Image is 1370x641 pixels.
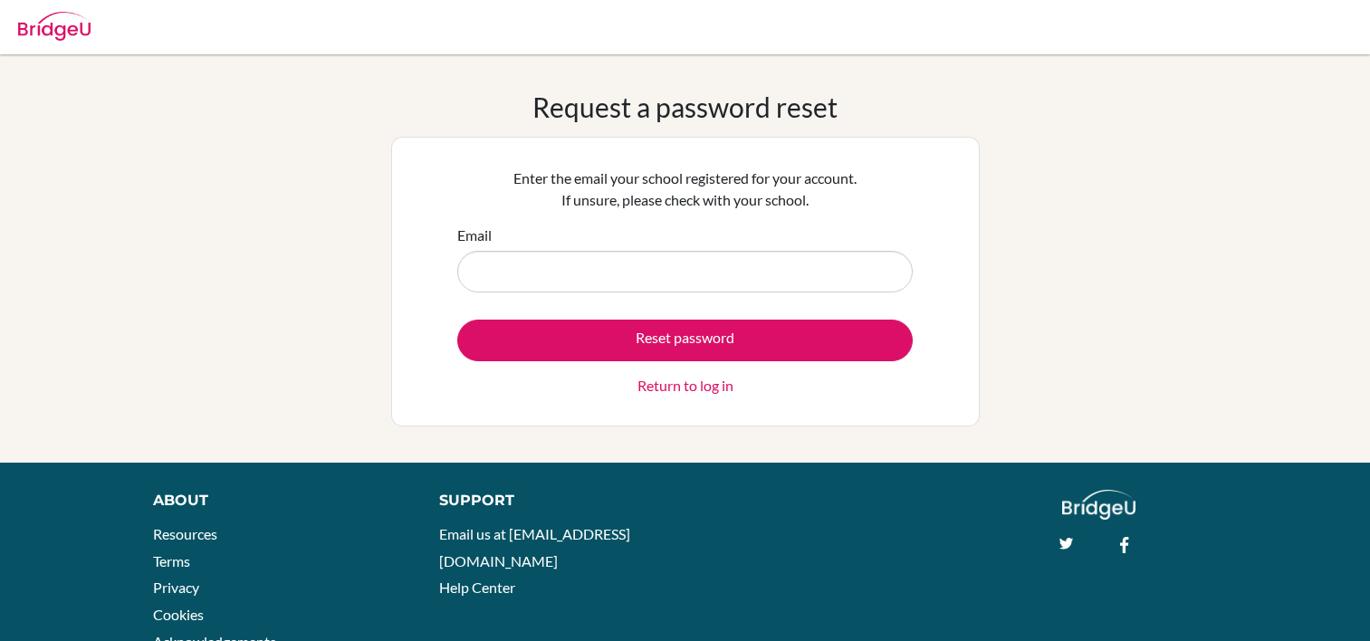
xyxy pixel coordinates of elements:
button: Reset password [457,320,913,361]
a: Cookies [153,606,204,623]
h1: Request a password reset [532,91,838,123]
a: Resources [153,525,217,542]
a: Privacy [153,579,199,596]
img: Bridge-U [18,12,91,41]
p: Enter the email your school registered for your account. If unsure, please check with your school. [457,167,913,211]
div: About [153,490,398,512]
label: Email [457,225,492,246]
a: Terms [153,552,190,569]
a: Help Center [439,579,515,596]
a: Email us at [EMAIL_ADDRESS][DOMAIN_NAME] [439,525,630,569]
img: logo_white@2x-f4f0deed5e89b7ecb1c2cc34c3e3d731f90f0f143d5ea2071677605dd97b5244.png [1062,490,1135,520]
a: Return to log in [637,375,733,397]
div: Support [439,490,666,512]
